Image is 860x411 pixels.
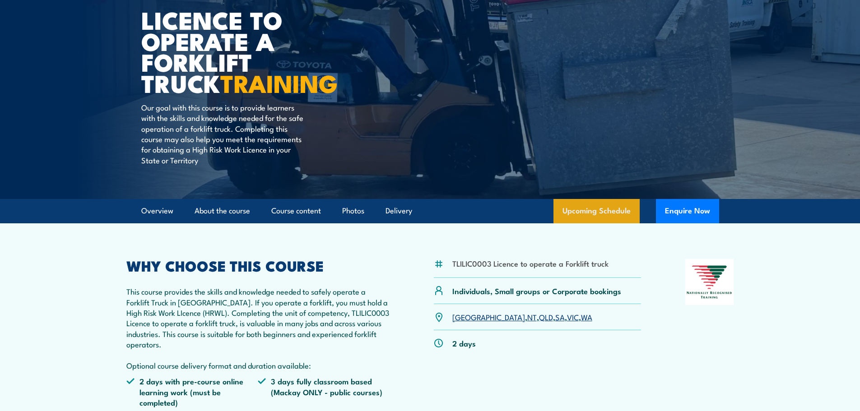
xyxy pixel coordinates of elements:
[141,199,173,223] a: Overview
[656,199,719,223] button: Enquire Now
[386,199,412,223] a: Delivery
[581,311,592,322] a: WA
[539,311,553,322] a: QLD
[126,376,258,407] li: 2 days with pre-course online learning work (must be completed)
[527,311,537,322] a: NT
[685,259,734,305] img: Nationally Recognised Training logo.
[452,312,592,322] p: , , , , ,
[141,102,306,165] p: Our goal with this course is to provide learners with the skills and knowledge needed for the saf...
[452,286,621,296] p: Individuals, Small groups or Corporate bookings
[126,259,390,272] h2: WHY CHOOSE THIS COURSE
[258,376,390,407] li: 3 days fully classroom based (Mackay ONLY - public courses)
[555,311,565,322] a: SA
[567,311,579,322] a: VIC
[452,338,476,348] p: 2 days
[342,199,364,223] a: Photos
[195,199,250,223] a: About the course
[220,64,338,101] strong: TRAINING
[452,258,609,268] li: TLILIC0003 Licence to operate a Forklift truck
[126,286,390,370] p: This course provides the skills and knowledge needed to safely operate a Forklift Truck in [GEOGR...
[452,311,525,322] a: [GEOGRAPHIC_DATA]
[553,199,640,223] a: Upcoming Schedule
[271,199,321,223] a: Course content
[141,9,364,93] h1: Licence to operate a forklift truck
